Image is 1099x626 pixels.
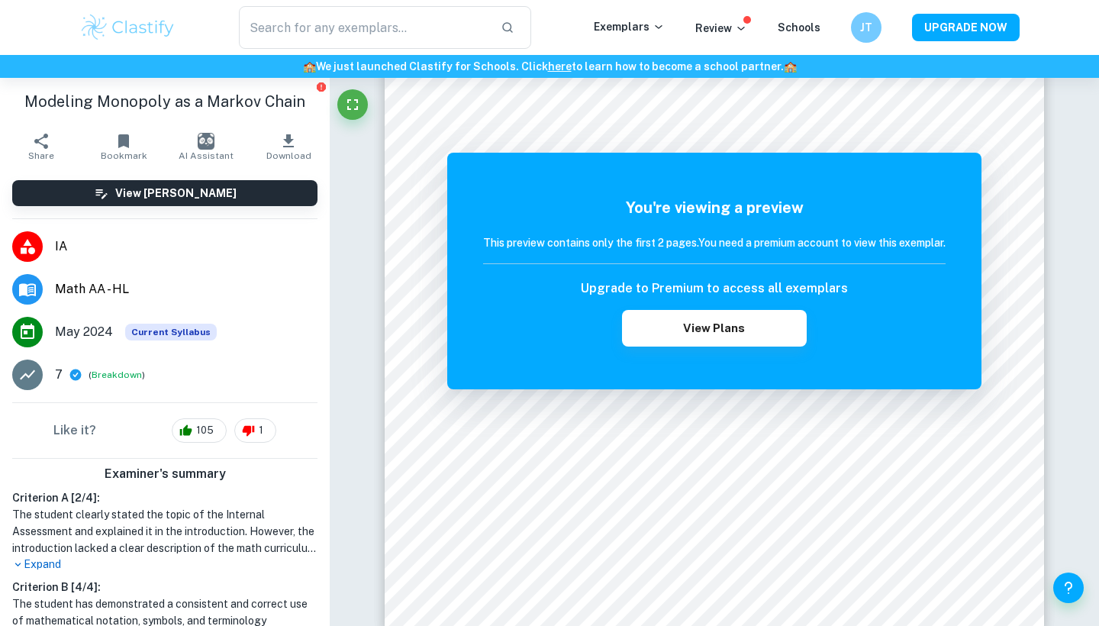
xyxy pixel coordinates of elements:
[594,18,665,35] p: Exemplars
[12,506,317,557] h1: The student clearly stated the topic of the Internal Assessment and explained it in the introduct...
[778,21,820,34] a: Schools
[12,180,317,206] button: View [PERSON_NAME]
[115,185,237,202] h6: View [PERSON_NAME]
[695,20,747,37] p: Review
[179,150,234,161] span: AI Assistant
[581,279,848,298] h6: Upgrade to Premium to access all exemplars
[79,12,176,43] img: Clastify logo
[188,423,222,438] span: 105
[851,12,881,43] button: JT
[3,58,1096,75] h6: We just launched Clastify for Schools. Click to learn how to become a school partner.
[198,133,214,150] img: AI Assistant
[239,6,488,49] input: Search for any exemplars...
[125,324,217,340] span: Current Syllabus
[12,90,317,113] h1: Modeling Monopoly as a Markov Chain
[55,237,317,256] span: IA
[55,280,317,298] span: Math AA - HL
[12,557,317,573] p: Expand
[53,421,96,440] h6: Like it?
[247,125,330,168] button: Download
[858,19,875,36] h6: JT
[483,196,946,219] h5: You're viewing a preview
[125,324,217,340] div: This exemplar is based on the current syllabus. Feel free to refer to it for inspiration/ideas wh...
[1053,573,1084,603] button: Help and Feedback
[622,310,807,347] button: View Plans
[82,125,165,168] button: Bookmark
[165,125,247,168] button: AI Assistant
[55,366,63,384] p: 7
[483,234,946,251] h6: This preview contains only the first 2 pages. You need a premium account to view this exemplar.
[548,60,572,73] a: here
[89,368,145,382] span: ( )
[337,89,368,120] button: Fullscreen
[12,489,317,506] h6: Criterion A [ 2 / 4 ]:
[266,150,311,161] span: Download
[6,465,324,483] h6: Examiner's summary
[912,14,1020,41] button: UPGRADE NOW
[92,368,142,382] button: Breakdown
[303,60,316,73] span: 🏫
[28,150,54,161] span: Share
[250,423,272,438] span: 1
[55,323,113,341] span: May 2024
[784,60,797,73] span: 🏫
[315,81,327,92] button: Report issue
[12,579,317,595] h6: Criterion B [ 4 / 4 ]:
[101,150,147,161] span: Bookmark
